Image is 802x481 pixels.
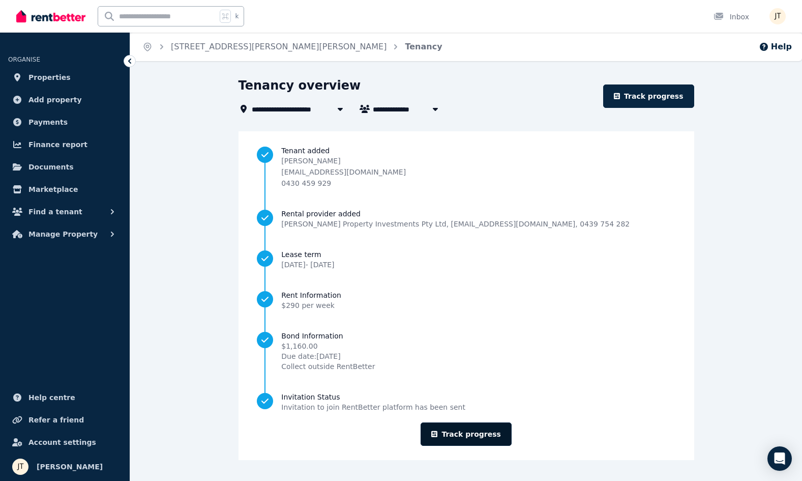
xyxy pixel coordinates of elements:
[257,209,675,229] a: Rental provider added[PERSON_NAME] Property Investments Pty Ltd, [EMAIL_ADDRESS][DOMAIN_NAME], 04...
[8,387,122,408] a: Help centre
[28,228,98,240] span: Manage Property
[8,157,122,177] a: Documents
[28,391,75,404] span: Help centre
[28,436,96,448] span: Account settings
[8,179,122,200] a: Marketplace
[257,331,675,372] a: Bond Information$1,160.00Due date:[DATE]Collect outside RentBetter
[759,41,792,53] button: Help
[239,77,361,94] h1: Tenancy overview
[235,12,239,20] span: k
[281,351,375,361] span: Due date: [DATE]
[281,261,334,269] span: [DATE] - [DATE]
[8,410,122,430] a: Refer a friend
[767,446,792,471] div: Open Intercom Messenger
[281,361,375,372] span: Collect outside RentBetter
[281,402,465,412] span: Invitation to join RentBetter platform has been sent
[28,414,84,426] span: Refer a friend
[281,301,335,309] span: $290 per week
[257,249,675,270] a: Lease term[DATE]- [DATE]
[28,161,74,173] span: Documents
[281,179,331,187] span: 0430 459 929
[8,56,40,63] span: ORGANISE
[130,33,455,61] nav: Breadcrumb
[281,249,334,260] span: Lease term
[281,146,675,156] span: Tenant added
[281,219,630,229] span: [PERSON_NAME] Property Investments Pty Ltd , [EMAIL_ADDRESS][DOMAIN_NAME] , 0439 754 282
[8,432,122,452] a: Account settings
[8,90,122,110] a: Add property
[28,71,71,83] span: Properties
[281,156,406,166] p: [PERSON_NAME]
[714,12,749,22] div: Inbox
[28,183,78,195] span: Marketplace
[281,392,465,402] span: Invitation Status
[16,9,85,24] img: RentBetter
[257,290,675,310] a: Rent Information$290 per week
[8,202,122,222] button: Find a tenant
[281,290,341,300] span: Rent Information
[769,8,786,24] img: Jamie Taylor
[28,138,87,151] span: Finance report
[257,392,675,412] a: Invitation StatusInvitation to join RentBetter platform has been sent
[12,459,28,475] img: Jamie Taylor
[281,167,406,177] p: [EMAIL_ADDRESS][DOMAIN_NAME]
[257,146,675,188] a: Tenant added[PERSON_NAME][EMAIL_ADDRESS][DOMAIN_NAME]0430 459 929
[8,67,122,88] a: Properties
[37,461,103,473] span: [PERSON_NAME]
[28,94,82,106] span: Add property
[257,146,675,412] nav: Progress
[603,84,694,108] a: Track progress
[28,206,82,218] span: Find a tenant
[281,209,630,219] span: Rental provider added
[28,116,68,128] span: Payments
[8,224,122,244] button: Manage Property
[281,341,375,351] span: $1,160.00
[281,331,375,341] span: Bond Information
[8,134,122,155] a: Finance report
[405,42,442,51] a: Tenancy
[8,112,122,132] a: Payments
[171,42,387,51] a: [STREET_ADDRESS][PERSON_NAME][PERSON_NAME]
[421,422,512,446] a: Track progress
